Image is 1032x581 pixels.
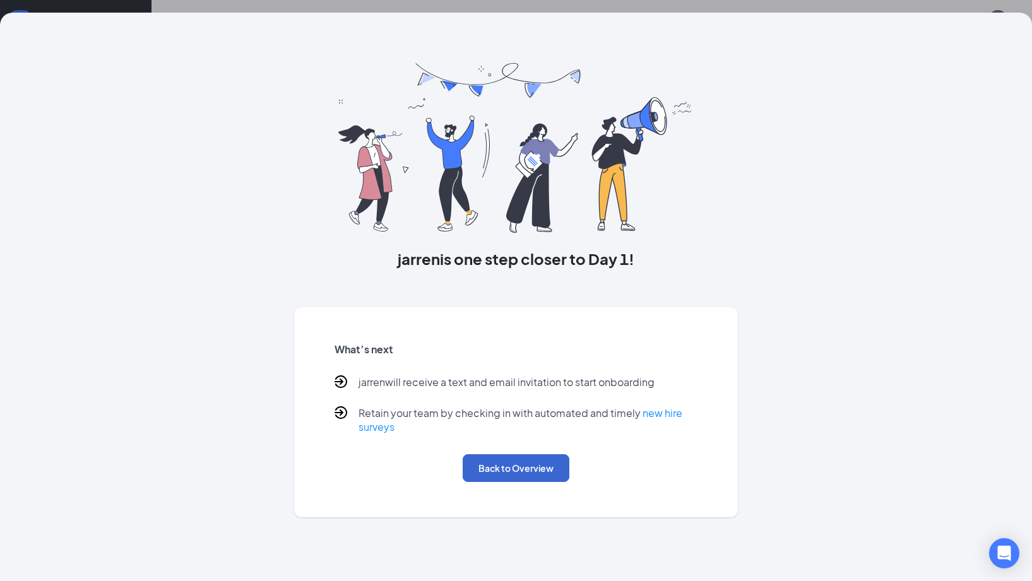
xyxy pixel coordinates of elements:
a: new hire surveys [359,406,682,433]
h5: What’s next [335,343,698,356]
div: Open Intercom Messenger [989,538,1019,568]
button: Back to Overview [463,454,569,482]
p: Retain your team by checking in with automated and timely [359,406,698,434]
h3: jarren is one step closer to Day 1! [294,248,738,269]
img: you are all set [338,63,694,233]
p: jarren will receive a text and email invitation to start onboarding [359,375,655,391]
